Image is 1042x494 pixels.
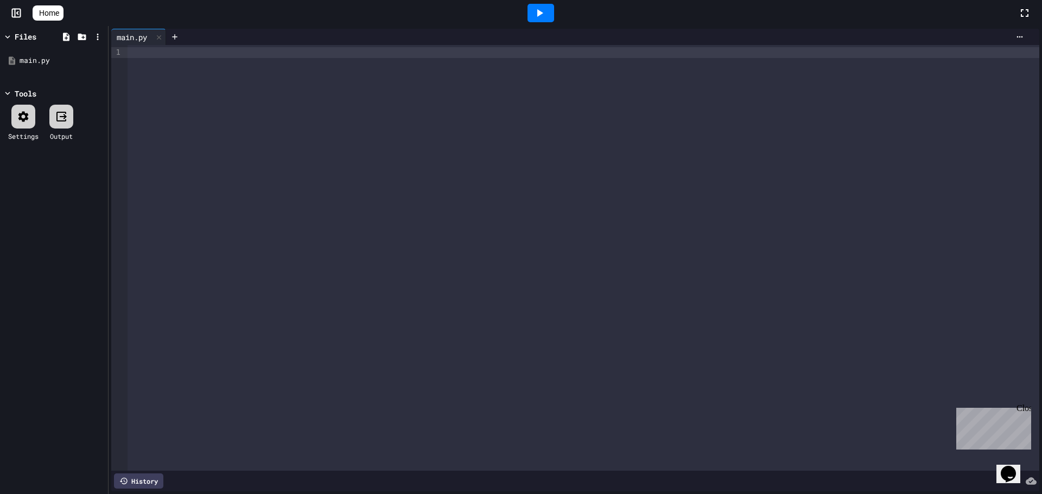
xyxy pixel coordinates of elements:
span: Home [39,8,59,18]
div: 1 [111,47,122,58]
div: Tools [15,88,36,99]
div: Files [15,31,36,42]
iframe: chat widget [952,403,1031,450]
div: main.py [111,31,153,43]
div: Settings [8,131,39,141]
div: Chat with us now!Close [4,4,75,69]
div: Output [50,131,73,141]
div: History [114,473,163,489]
iframe: chat widget [996,451,1031,483]
div: main.py [20,55,104,66]
a: Home [33,5,63,21]
div: main.py [111,29,166,45]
